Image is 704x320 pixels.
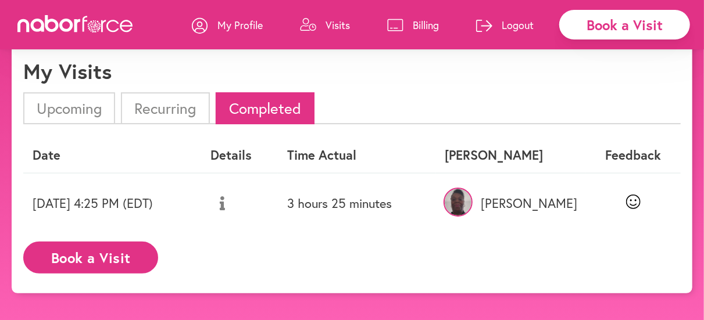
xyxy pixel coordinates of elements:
a: Logout [476,8,534,42]
th: [PERSON_NAME] [436,138,585,172]
a: Billing [387,8,439,42]
p: Billing [413,18,439,32]
img: svxzkneyQgiXi5n9a1Wr [444,188,473,217]
h1: My Visits [23,59,112,84]
p: [PERSON_NAME] [445,196,576,211]
li: Completed [216,92,315,124]
td: 3 hours 25 minutes [278,173,436,233]
th: Feedback [585,138,681,172]
button: Book a Visit [23,242,158,274]
li: Recurring [121,92,209,124]
div: Book a Visit [559,10,690,39]
p: My Profile [217,18,263,32]
a: Visits [300,8,350,42]
td: [DATE] 4:25 PM (EDT) [23,173,201,233]
p: Logout [502,18,534,32]
th: Time Actual [278,138,436,172]
a: Book a Visit [23,250,158,261]
th: Date [23,138,201,172]
a: My Profile [192,8,263,42]
th: Details [201,138,278,172]
li: Upcoming [23,92,115,124]
p: Visits [326,18,350,32]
